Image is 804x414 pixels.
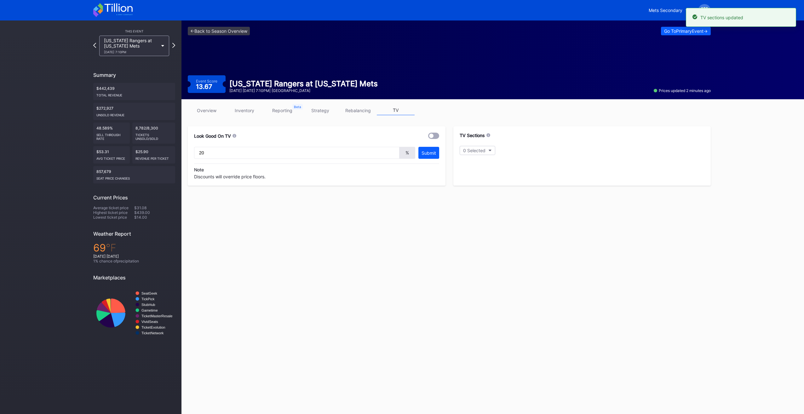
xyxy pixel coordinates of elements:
[188,27,250,35] a: <-Back to Season Overview
[93,146,130,164] div: $53.31
[104,50,158,54] div: [DATE] 7:10PM
[194,167,439,172] div: Note
[93,123,130,144] div: 48.589%
[141,331,164,335] text: TicketNetwork
[141,314,172,318] text: TicketMasterResale
[418,147,439,159] button: Submit
[339,106,377,115] a: rebalancing
[132,146,175,164] div: $25.90
[93,205,134,210] div: Average ticket price
[141,291,157,295] text: SeatGeek
[93,83,175,100] div: $442,439
[377,106,415,115] a: TV
[226,106,263,115] a: inventory
[263,106,301,115] a: reporting
[194,133,231,139] div: Look Good On TV
[194,164,439,179] div: Discounts will override price floors.
[141,308,158,312] text: Gametime
[141,297,155,301] text: TickPick
[96,154,127,160] div: Avg ticket price
[96,111,172,117] div: Unsold Revenue
[93,259,175,263] div: 1 % chance of precipitation
[229,79,378,88] div: [US_STATE] Rangers at [US_STATE] Mets
[654,88,711,93] div: Prices updated 2 minutes ago
[229,88,378,93] div: [DATE] [DATE] 7:10PM | [GEOGRAPHIC_DATA]
[399,147,415,159] div: %
[93,254,175,259] div: [DATE] [DATE]
[141,320,158,324] text: VividSeats
[93,210,134,215] div: Highest ticket price
[106,242,116,254] span: ℉
[194,147,399,159] input: Set discount
[93,166,175,183] div: 857,679
[460,133,485,138] div: TV Sections
[644,4,693,16] button: Mets Secondary
[661,27,711,35] button: Go ToPrimaryEvent->
[93,103,175,120] div: $272,927
[700,15,743,20] div: TV sections updated
[664,28,708,34] div: Go To Primary Event ->
[649,8,682,13] div: Mets Secondary
[93,231,175,237] div: Weather Report
[93,194,175,201] div: Current Prices
[134,215,175,220] div: $14.00
[141,303,155,307] text: StubHub
[460,146,495,155] button: 0 Selected
[196,79,217,83] div: Event Score
[93,29,175,33] div: This Event
[93,242,175,254] div: 69
[96,174,172,180] div: seat price changes
[93,285,175,341] svg: Chart title
[463,148,485,153] div: 0 Selected
[301,106,339,115] a: strategy
[188,106,226,115] a: overview
[422,150,436,156] div: Submit
[135,130,172,141] div: Tickets Unsold/Sold
[141,325,165,329] text: TicketEvolution
[96,130,127,141] div: Sell Through Rate
[134,210,175,215] div: $439.00
[132,123,175,144] div: 8,782/8,300
[96,91,172,97] div: Total Revenue
[135,154,172,160] div: Revenue per ticket
[196,83,214,90] div: 13.67
[93,72,175,78] div: Summary
[104,38,158,54] div: [US_STATE] Rangers at [US_STATE] Mets
[134,205,175,210] div: $31.08
[93,274,175,281] div: Marketplaces
[93,215,134,220] div: Lowest ticket price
